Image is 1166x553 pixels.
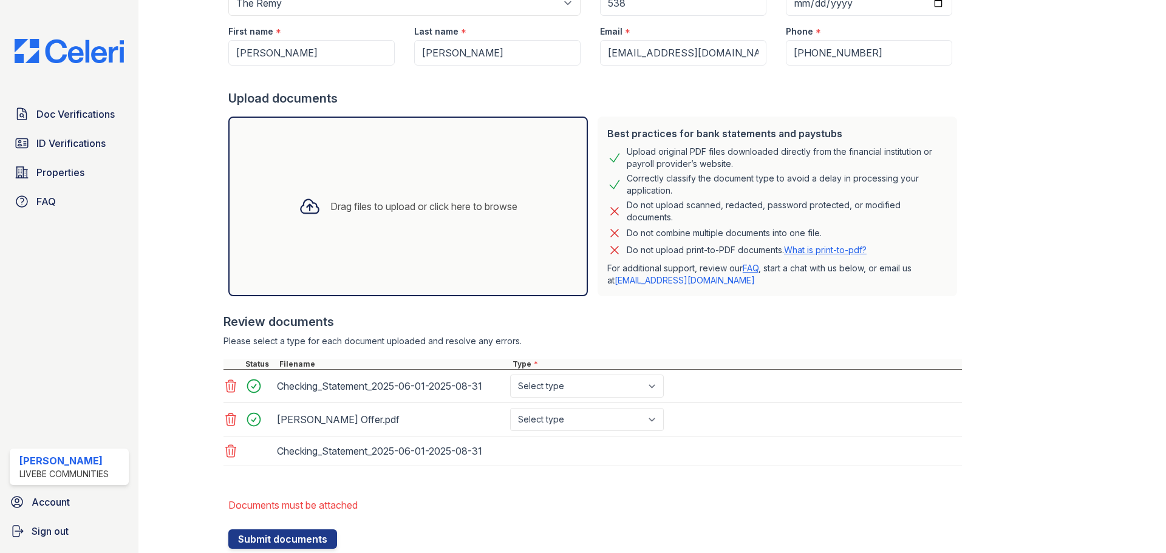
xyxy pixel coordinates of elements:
a: Doc Verifications [10,102,129,126]
label: First name [228,25,273,38]
label: Phone [786,25,813,38]
div: Please select a type for each document uploaded and resolve any errors. [223,335,962,347]
div: Checking_Statement_2025-06-01-2025-08-31 [277,441,505,461]
div: Drag files to upload or click here to browse [330,199,517,214]
div: Upload documents [228,90,962,107]
button: Submit documents [228,529,337,549]
div: [PERSON_NAME] Offer.pdf [277,410,505,429]
label: Last name [414,25,459,38]
div: [PERSON_NAME] [19,453,109,468]
a: ID Verifications [10,131,129,155]
div: Correctly classify the document type to avoid a delay in processing your application. [627,172,947,197]
div: LiveBe Communities [19,468,109,480]
a: Account [5,490,134,514]
li: Documents must be attached [228,493,962,517]
div: Status [243,359,277,369]
span: FAQ [36,194,56,209]
p: Do not upload print-to-PDF documents. [627,244,867,256]
div: Do not upload scanned, redacted, password protected, or modified documents. [627,199,947,223]
a: FAQ [743,263,759,273]
a: FAQ [10,189,129,214]
div: Review documents [223,313,962,330]
span: Doc Verifications [36,107,115,121]
a: [EMAIL_ADDRESS][DOMAIN_NAME] [615,275,755,285]
div: Filename [277,359,510,369]
a: Properties [10,160,129,185]
label: Email [600,25,622,38]
div: Checking_Statement_2025-06-01-2025-08-31 [277,376,505,396]
span: Sign out [32,524,69,538]
span: Properties [36,165,84,180]
div: Upload original PDF files downloaded directly from the financial institution or payroll provider’... [627,146,947,170]
a: Sign out [5,519,134,543]
span: ID Verifications [36,136,106,151]
div: Best practices for bank statements and paystubs [607,126,947,141]
img: CE_Logo_Blue-a8612792a0a2168367f1c8372b55b34899dd931a85d93a1a3d3e32e68fde9ad4.png [5,39,134,63]
p: For additional support, review our , start a chat with us below, or email us at [607,262,947,287]
div: Type [510,359,962,369]
span: Account [32,495,70,509]
div: Do not combine multiple documents into one file. [627,226,822,240]
a: What is print-to-pdf? [784,245,867,255]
